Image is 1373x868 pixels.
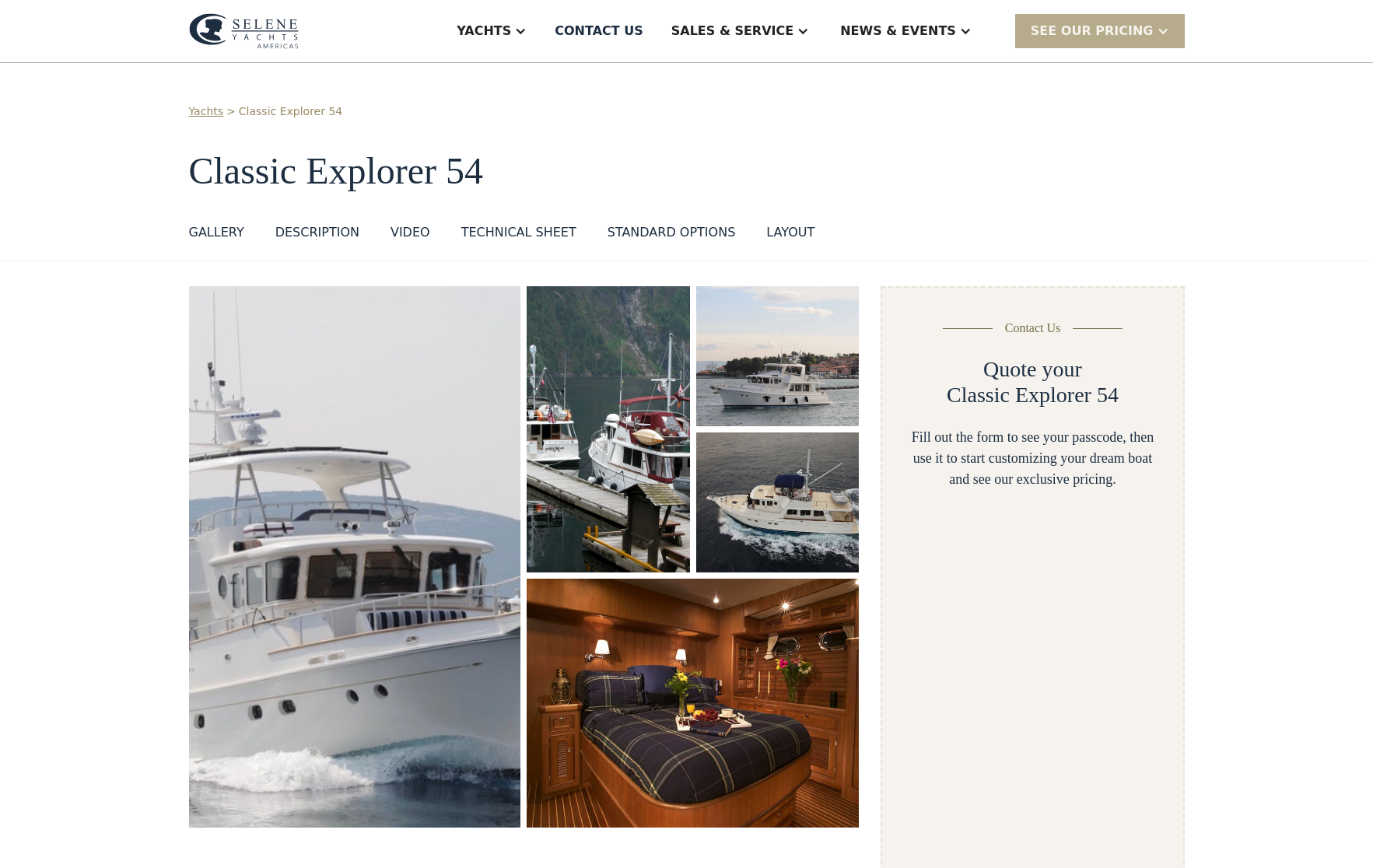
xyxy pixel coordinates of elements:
[189,151,1185,192] h1: Classic Explorer 54
[275,223,359,242] div: DESCRIPTION
[671,22,793,40] div: Sales & Service
[391,223,430,248] a: VIDEO
[608,223,736,242] div: standard options
[527,579,859,828] img: 50 foot motor yacht
[1005,319,1061,338] div: Contact Us
[457,22,511,40] div: Yachts
[696,286,860,426] img: 50 foot motor yacht
[983,356,1082,383] h2: Quote your
[239,103,342,120] a: Classic Explorer 54
[189,103,224,120] a: Yachts
[189,223,244,248] a: GALLERY
[766,223,814,242] div: layout
[766,223,814,248] a: layout
[555,22,643,40] div: Contact US
[226,103,236,120] div: >
[527,286,689,572] img: 50 foot motor yacht
[461,223,576,242] div: Technical sheet
[189,223,244,242] div: GALLERY
[696,432,860,572] img: 50 foot motor yacht
[907,427,1158,490] div: Fill out the form to see your passcode, then use it to start customizing your dream boat and see ...
[947,382,1119,408] h2: Classic Explorer 54
[461,223,576,248] a: Technical sheet
[608,223,736,248] a: standard options
[840,22,956,40] div: News & EVENTS
[275,223,359,248] a: DESCRIPTION
[391,223,430,242] div: VIDEO
[189,286,521,828] img: 50 foot motor yacht
[189,13,299,49] img: logo
[1031,22,1154,40] div: SEE Our Pricing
